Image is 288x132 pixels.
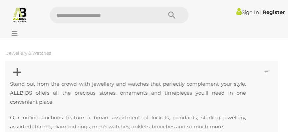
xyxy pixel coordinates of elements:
span: | [260,8,262,16]
a: Sign In [236,9,259,15]
p: Stand out from the crowd with jewellery and watches that perfectly complement your style. ALLBIDS... [10,79,246,106]
p: Our online auctions feature a broad assortment of lockets, pendants, sterling jewellery, assorted... [10,113,246,131]
button: Search [155,7,189,23]
img: Allbids.com.au [12,7,28,22]
a: Register [263,9,285,15]
a: Jewellery & Watches [7,50,51,56]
